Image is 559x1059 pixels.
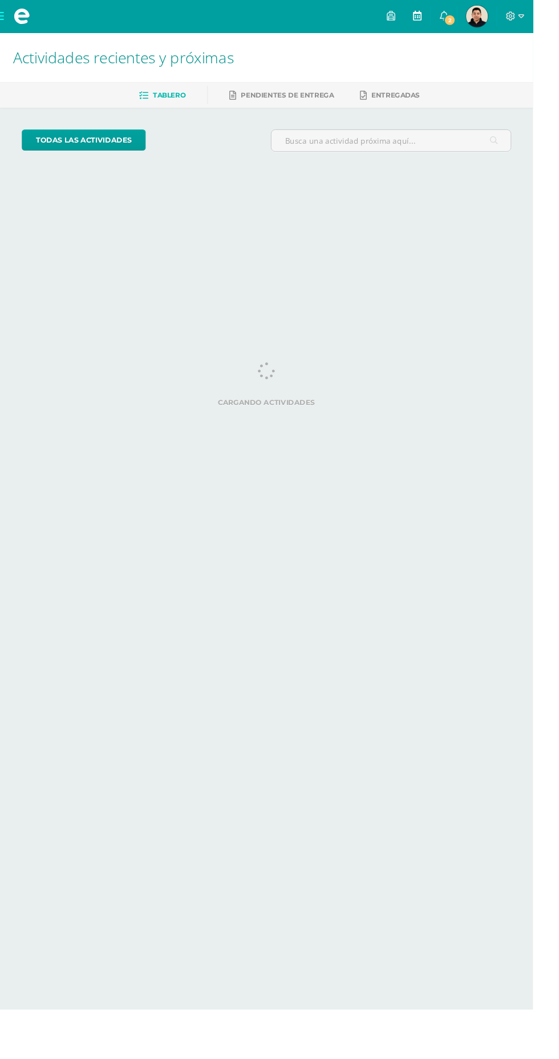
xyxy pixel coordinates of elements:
[23,418,536,427] label: Cargando actividades
[23,136,153,158] a: todas las Actividades
[14,49,245,71] span: Actividades recientes y próximas
[146,91,195,109] a: Tablero
[241,91,350,109] a: Pendientes de entrega
[253,95,350,104] span: Pendientes de entrega
[160,95,195,104] span: Tablero
[390,95,440,104] span: Entregadas
[465,15,478,27] span: 2
[378,91,440,109] a: Entregadas
[285,136,536,159] input: Busca una actividad próxima aquí...
[489,6,512,29] img: f030b365f4a656aee2bc7c6bfb38a77c.png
